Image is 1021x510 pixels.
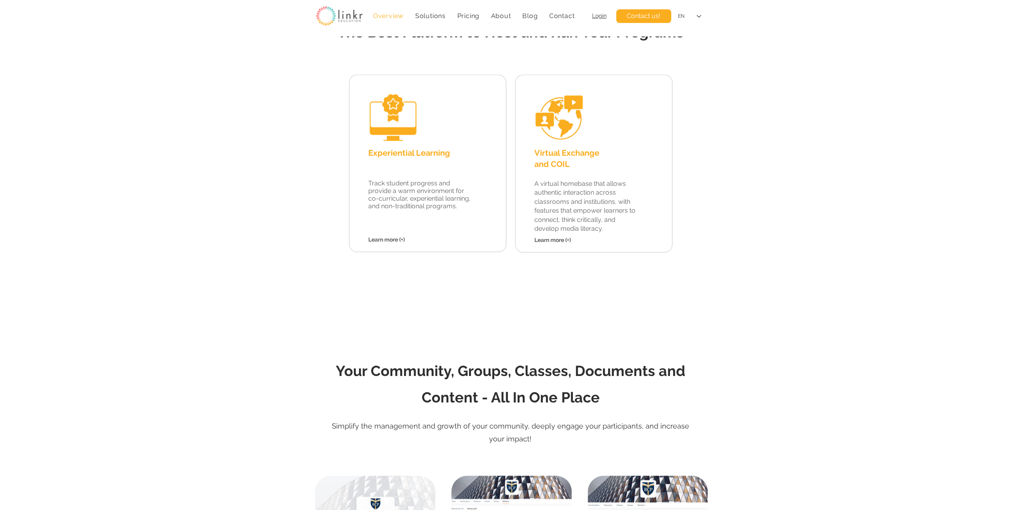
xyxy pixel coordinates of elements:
span: Blog [522,12,538,20]
img: linkr_logo_transparentbg.png [316,6,363,26]
div: EN [678,13,684,20]
div: Solutions [411,8,450,24]
span: A virtual homebase that allows authentic interaction across classrooms and institutions, with fea... [534,180,635,232]
span: Solutions [415,12,446,20]
img: Icon Virtual Exchange and COIL.png [533,91,585,144]
span: Experiential Learning [368,148,450,158]
span: Virtual Exchange and COIL [534,148,599,169]
div: Language Selector: English [672,7,707,25]
a: Learn more (+) [534,237,571,243]
span: Track student progress and provide a warm environment for co-curricular, experiential learning, a... [368,179,471,210]
a: Pricing [453,8,483,24]
div: About [487,8,515,24]
nav: Site [369,8,579,24]
a: Contact us! [616,9,671,23]
a: Login [592,12,607,19]
span: Pricing [457,12,479,20]
span: Your Community, Groups, Classes, Documents and Content - All In One Place [336,362,685,406]
span: Simplify the management and growth of your community, deeply engage your participants, and increa... [332,422,689,443]
img: Icon Certificate and Microcredential Programs.png [367,91,419,144]
a: Contact [545,8,578,24]
span: Contact us! [627,12,660,20]
a: Blog [518,8,542,24]
span: Overview [373,12,404,20]
a: Learn more (+) [368,236,405,243]
span: About [491,12,511,20]
span: Contact [549,12,575,20]
a: Overview [369,8,408,24]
